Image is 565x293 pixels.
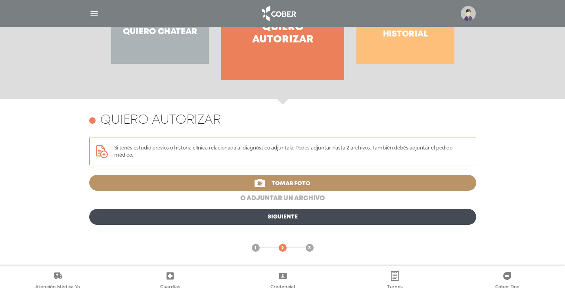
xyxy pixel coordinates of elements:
a: Atención Médica Ya [2,271,114,291]
span: Atención Médica Ya [35,284,80,291]
a: o adjuntar un archivo [89,194,476,203]
a: 2 [279,244,287,252]
span: 2 [281,245,284,252]
span: Turnos [387,284,403,291]
h4: Quiero autorizar [236,21,329,46]
span: Tomar foto [272,181,310,186]
span: 3 [308,245,311,252]
a: Tomar foto [89,175,476,191]
a: 1 [252,244,260,252]
span: Credencial [270,284,295,291]
span: 1 [255,245,257,252]
img: logo_cober_home-white.png [258,4,299,23]
span: Cober Doc [495,284,519,291]
a: Guardias [114,271,226,291]
a: Siguiente [89,209,476,225]
p: Si tenés estudio previos o historia clínica relacionada al diagnóstico adjuntala. Podes adjuntar ... [114,144,469,159]
a: 3 [306,244,314,252]
a: Turnos [339,271,451,291]
img: profile-placeholder.svg [461,6,476,21]
span: Guardias [160,284,180,291]
h4: Quiero autorizar [100,113,221,128]
a: Cober Doc [451,271,563,291]
img: Cober_menu-lines-white.svg [89,9,99,19]
a: Credencial [226,271,339,291]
